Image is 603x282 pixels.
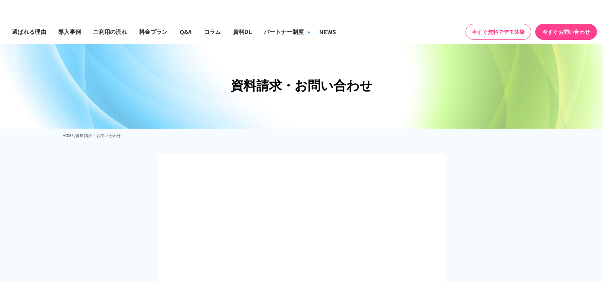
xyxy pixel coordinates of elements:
a: 料金プラン [133,20,174,44]
h1: 資料請求・お問い合わせ [63,75,541,95]
a: ご利用の流れ [87,20,133,44]
a: NEWS [313,20,342,44]
a: 導入事例 [52,20,87,44]
a: 今すぐ無料でデモ体験 [466,24,531,40]
li: / [74,131,76,140]
div: パートナー制度 [264,27,304,36]
a: 今すぐお問い合わせ [535,24,597,40]
a: Q&A [174,20,198,44]
a: 選ばれる理由 [6,20,52,44]
li: 資料請求・お問い合わせ [76,131,121,140]
a: HOME [63,132,74,138]
a: コラム [198,20,227,44]
a: 資料DL [227,20,258,44]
